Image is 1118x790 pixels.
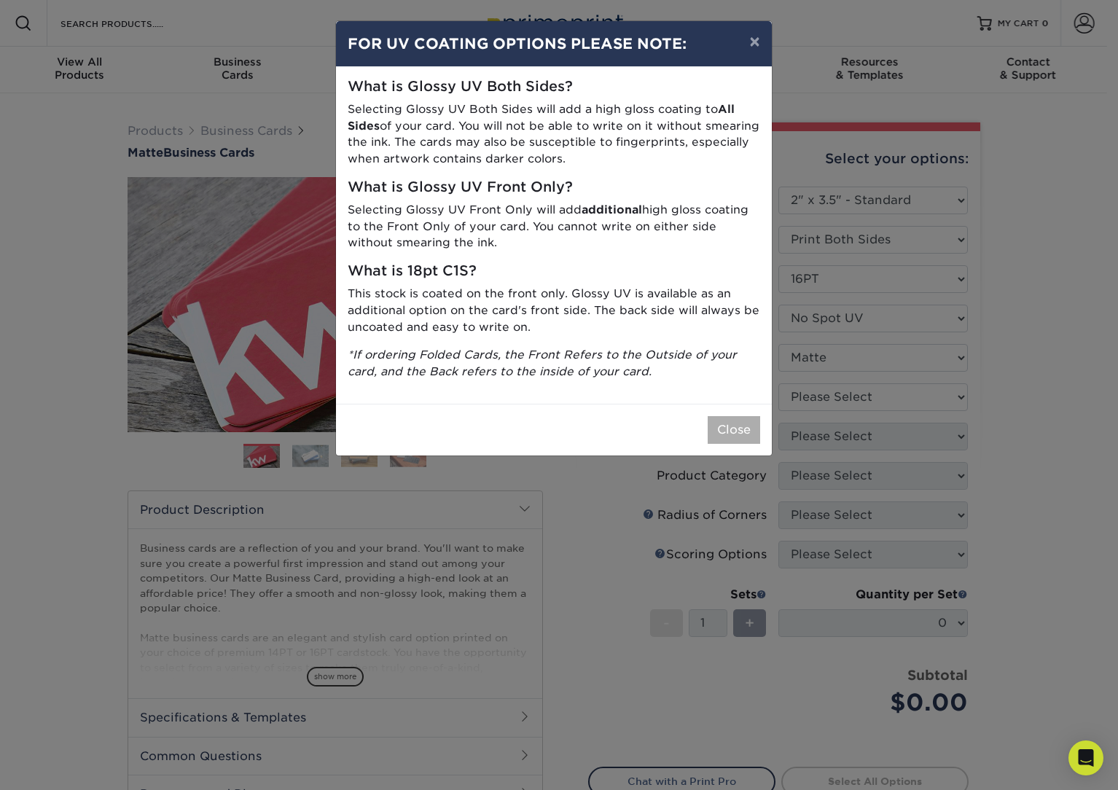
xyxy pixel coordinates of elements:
[1068,740,1103,775] div: Open Intercom Messenger
[348,79,760,95] h5: What is Glossy UV Both Sides?
[348,286,760,335] p: This stock is coated on the front only. Glossy UV is available as an additional option on the car...
[708,416,760,444] button: Close
[582,203,642,216] strong: additional
[738,21,771,62] button: ×
[348,102,735,133] strong: All Sides
[348,101,760,168] p: Selecting Glossy UV Both Sides will add a high gloss coating to of your card. You will not be abl...
[348,263,760,280] h5: What is 18pt C1S?
[348,202,760,251] p: Selecting Glossy UV Front Only will add high gloss coating to the Front Only of your card. You ca...
[348,179,760,196] h5: What is Glossy UV Front Only?
[348,33,760,55] h4: FOR UV COATING OPTIONS PLEASE NOTE:
[348,348,737,378] i: *If ordering Folded Cards, the Front Refers to the Outside of your card, and the Back refers to t...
